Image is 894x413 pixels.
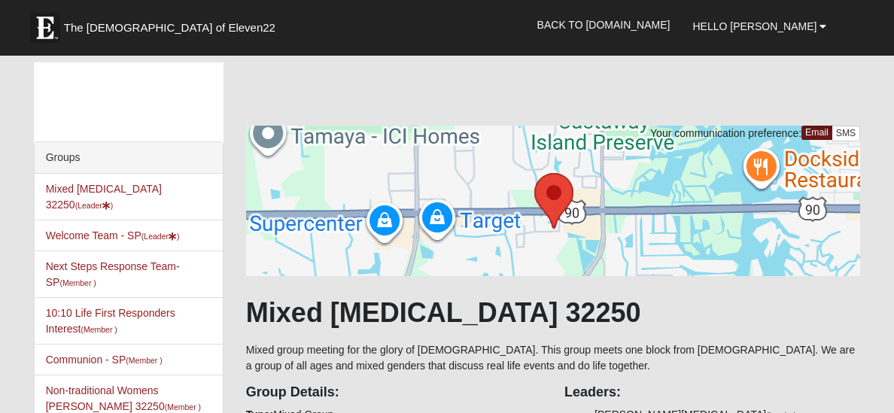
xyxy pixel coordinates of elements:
small: (Leader ) [75,201,114,210]
small: (Member ) [59,278,96,287]
small: (Member ) [126,356,162,365]
a: Back to [DOMAIN_NAME] [526,6,682,44]
a: 10:10 Life First Responders Interest(Member ) [46,307,175,335]
span: The [DEMOGRAPHIC_DATA] of Eleven22 [64,20,275,35]
a: Communion - SP(Member ) [46,354,163,366]
a: SMS [832,126,861,141]
h1: Mixed [MEDICAL_DATA] 32250 [246,296,860,329]
h4: Group Details: [246,384,542,401]
a: Welcome Team - SP(Leader) [46,229,180,241]
small: (Member ) [81,325,117,334]
a: The [DEMOGRAPHIC_DATA] of Eleven22 [23,5,324,43]
a: Email [801,126,832,140]
span: Hello [PERSON_NAME] [692,20,816,32]
h4: Leaders: [564,384,860,401]
a: Next Steps Response Team- SP(Member ) [46,260,180,288]
a: Mixed [MEDICAL_DATA] 32250(Leader) [46,183,162,211]
small: (Leader ) [141,232,180,241]
img: Eleven22 logo [30,13,60,43]
a: Hello [PERSON_NAME] [681,8,838,45]
div: Groups [35,142,223,174]
a: Non-traditional Womens [PERSON_NAME] 32250(Member ) [46,384,201,412]
span: Your communication preference: [650,127,801,139]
